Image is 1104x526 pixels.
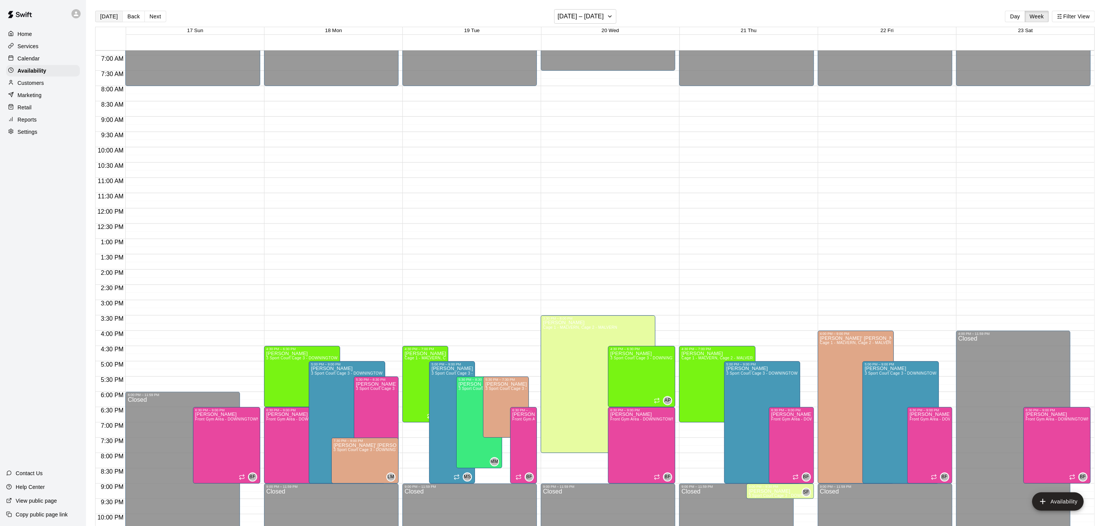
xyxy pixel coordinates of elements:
[405,347,446,351] div: 4:30 PM – 7:00 PM
[99,346,126,352] span: 4:30 PM
[679,346,755,422] div: 4:30 PM – 7:00 PM: Available
[1026,408,1088,412] div: 6:30 PM – 9:00 PM
[463,472,472,482] div: Matt Smith
[99,86,126,93] span: 8:00 AM
[264,407,378,484] div: 6:30 PM – 9:00 PM: Available
[16,469,43,477] p: Contact Us
[490,458,498,466] span: MM
[681,356,755,360] span: Cage 1 - MALVERN, Cage 2 - MALVERN
[880,28,893,33] button: 22 Fri
[18,67,46,75] p: Availability
[99,132,126,138] span: 9:30 AM
[356,386,859,391] span: 3 Sport Court Cage 3 - DOWNINGTOWN, 2 Sport Court Cage 2 - DOWNINGTOWN, 1 Turf Cage 1 - DOWNINGTO...
[427,413,433,419] span: Recurring availability
[771,408,811,412] div: 6:30 PM – 9:00 PM
[793,474,799,480] span: Recurring availability
[96,162,126,169] span: 10:30 AM
[802,472,811,482] div: Brandon Flythe
[608,407,675,484] div: 6:30 PM – 9:00 PM: Available
[6,77,80,89] a: Customers
[99,438,126,444] span: 7:30 PM
[122,11,145,22] button: Back
[541,315,655,453] div: 3:30 PM – 8:00 PM: Available
[18,104,32,111] p: Retail
[99,499,126,505] span: 9:30 PM
[16,483,45,491] p: Help Center
[18,42,39,50] p: Services
[456,377,502,468] div: 5:30 PM – 8:30 PM: Available
[749,485,811,489] div: 9:00 PM – 9:30 PM
[18,116,37,123] p: Reports
[96,178,126,184] span: 11:00 AM
[803,473,809,481] span: BF
[325,28,342,33] button: 18 Mon
[250,473,256,481] span: BF
[405,485,535,489] div: 9:00 PM – 11:59 PM
[1080,473,1086,481] span: BF
[1052,11,1095,22] button: Filter View
[431,362,473,366] div: 5:00 PM – 9:00 PM
[741,28,757,33] span: 21 Thu
[724,361,801,484] div: 5:00 PM – 9:00 PM: Available
[543,325,617,330] span: Cage 1 - MALVERN, Cage 2 - MALVERN
[862,361,939,484] div: 5:00 PM – 9:00 PM: Available
[681,485,791,489] div: 9:00 PM – 11:59 PM
[665,473,671,481] span: BF
[6,41,80,52] a: Services
[18,30,32,38] p: Home
[99,422,126,429] span: 7:00 PM
[99,254,126,261] span: 1:30 PM
[195,408,258,412] div: 6:30 PM – 9:00 PM
[6,89,80,101] a: Marketing
[356,378,396,382] div: 5:30 PM – 8:30 PM
[681,347,753,351] div: 4:30 PM – 7:00 PM
[193,407,260,484] div: 6:30 PM – 9:00 PM: Available
[6,102,80,113] a: Retail
[6,65,80,76] a: Availability
[654,474,660,480] span: Recurring availability
[99,407,126,414] span: 6:30 PM
[266,347,338,351] div: 4:30 PM – 6:30 PM
[1018,28,1033,33] button: 23 Sat
[525,472,534,482] div: Brandon Flythe
[99,71,126,77] span: 7:30 AM
[334,448,750,452] span: 3 Sport Court Cage 3 - DOWNINGTOWN, 2 Sport Court Cage 2 - DOWNINGTOWN, 1 Sport Court Cage 1 - DO...
[99,315,126,322] span: 3:30 PM
[387,473,394,481] span: LM
[909,408,950,412] div: 6:30 PM – 9:00 PM
[386,472,396,482] div: Leise' Ann McCubbin
[311,371,900,375] span: 3 Sport Court Cage 3 - DOWNINGTOWN, 2 Sport Court Cage 2 - DOWNINGTOWN, 1 Turf Cage 1 - DOWNINGTO...
[6,114,80,125] a: Reports
[266,408,376,412] div: 6:30 PM – 9:00 PM
[266,485,396,489] div: 9:00 PM – 11:59 PM
[95,11,123,22] button: [DATE]
[1023,407,1091,484] div: 6:30 PM – 9:00 PM: Available
[464,28,480,33] span: 19 Tue
[1005,11,1025,22] button: Day
[610,356,1027,360] span: 3 Sport Court Cage 3 - DOWNINGTOWN, 2 Sport Court Cage 2 - DOWNINGTOWN, 1 Turf Cage 1 - DOWNINGTO...
[431,371,1021,375] span: 3 Sport Court Cage 3 - DOWNINGTOWN, 2 Sport Court Cage 2 - DOWNINGTOWN, 1 Turf Cage 1 - DOWNINGTO...
[1069,474,1075,480] span: Recurring availability
[940,472,949,482] div: Brandon Flythe
[459,378,500,382] div: 5:30 PM – 8:30 PM
[543,317,653,320] div: 3:30 PM – 8:00 PM
[802,488,811,497] div: Shawn Frye
[1032,492,1084,511] button: add
[354,377,399,468] div: 5:30 PM – 8:30 PM: Available
[1025,11,1049,22] button: Week
[99,239,126,245] span: 1:00 PM
[99,300,126,307] span: 3:00 PM
[195,417,955,421] span: Front Gym Area - DOWNINGTOWN, 3 Sport Court Cage 3 - DOWNINGTOWN, 2 Sport Court Cage 2 - DOWNINGT...
[601,28,619,33] button: 20 Wed
[6,28,80,40] a: Home
[96,193,126,200] span: 11:30 AM
[99,331,126,337] span: 4:00 PM
[429,361,475,484] div: 5:00 PM – 9:00 PM: Available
